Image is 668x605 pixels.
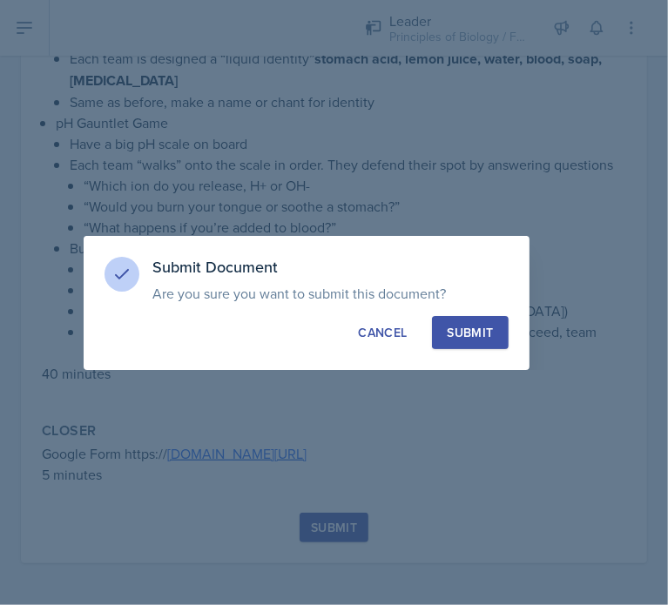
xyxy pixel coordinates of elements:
p: Are you sure you want to submit this document? [153,285,509,302]
button: Cancel [343,316,422,349]
button: Submit [432,316,508,349]
div: Cancel [358,324,407,341]
div: Submit [447,324,493,341]
h3: Submit Document [153,257,509,278]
